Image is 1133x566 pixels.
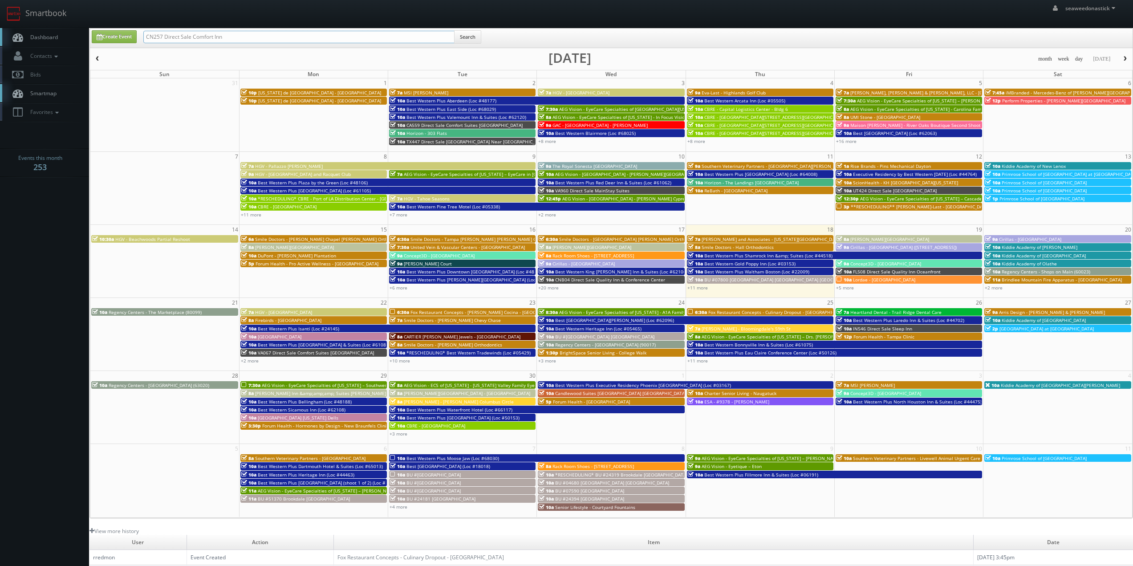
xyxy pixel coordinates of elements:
[985,98,1001,104] span: 12p
[985,269,1000,275] span: 10a
[985,382,999,388] span: 10a
[258,350,374,356] span: VA067 Direct Sale Comfort Suites [GEOGRAPHIC_DATA]
[539,187,554,194] span: 10a
[850,244,957,250] span: Cirillas - [GEOGRAPHIC_DATA] ([STREET_ADDRESS])
[1002,187,1087,194] span: Primrose School of [GEOGRAPHIC_DATA]
[410,309,566,315] span: Fox Restaurant Concepts - [PERSON_NAME] Cocina - [GEOGRAPHIC_DATA]
[539,334,554,340] span: 10a
[26,108,61,116] span: Favorites
[688,342,703,348] span: 10a
[708,309,849,315] span: Fox Restaurant Concepts - Culinary Dropout - [GEOGRAPHIC_DATA]
[837,90,849,96] span: 7a
[390,244,409,250] span: 7:30a
[555,130,636,136] span: Best Western Blairmore (Loc #68025)
[999,326,1094,332] span: [GEOGRAPHIC_DATA] at [GEOGRAPHIC_DATA]
[853,179,958,186] span: ScionHealth - KH [GEOGRAPHIC_DATA][US_STATE]
[241,252,256,259] span: 10a
[552,163,637,169] span: The Royal Sonesta [GEOGRAPHIC_DATA]
[390,261,402,267] span: 9a
[26,52,60,60] span: Contacts
[555,269,687,275] span: Best Western King [PERSON_NAME] Inn & Suites (Loc #62106)
[837,122,849,128] span: 9a
[1065,4,1118,12] span: seaweedonastick
[704,399,769,405] span: ESA - #9378 - [PERSON_NAME]
[404,382,546,388] span: AEG Vision - ECS of [US_STATE] - [US_STATE] Valley Family Eye Care
[241,179,256,186] span: 10a
[539,130,554,136] span: 10a
[702,334,964,340] span: AEG Vision - EyeCare Specialties of [US_STATE] – Drs. [PERSON_NAME] and [PERSON_NAME]-Ost and Ass...
[241,350,256,356] span: 10a
[390,195,402,202] span: 7a
[985,90,1004,96] span: 7:45a
[985,244,1000,250] span: 10a
[985,317,1000,323] span: 10a
[702,326,791,332] span: [PERSON_NAME] - Bloomingdale's 59th St
[560,350,646,356] span: BrightSpace Senior Living - College Walk
[109,309,202,315] span: Regency Centers - The Marketplace (80099)
[390,90,402,96] span: 7a
[687,138,705,144] a: +8 more
[539,309,558,315] span: 8:30a
[539,252,551,259] span: 8a
[688,350,703,356] span: 10a
[539,195,561,202] span: 12:45p
[258,195,427,202] span: *RESCHEDULING* CBRE - Port of LA Distribution Center - [GEOGRAPHIC_DATA] 1
[999,309,1105,315] span: Arris Design - [PERSON_NAME] & [PERSON_NAME]
[539,236,558,242] span: 6:30a
[688,244,700,250] span: 8a
[539,350,558,356] span: 1:30p
[688,98,703,104] span: 10a
[704,342,813,348] span: Best Western Bonnyville Inn & Suites (Loc #61075)
[390,342,402,348] span: 8a
[985,252,1000,259] span: 10a
[1002,261,1057,267] span: Kiddie Academy of Olathe
[539,261,551,267] span: 9a
[555,187,629,194] span: VA960 Direct Sale MainStay Suites
[562,195,690,202] span: AEG Vision - [GEOGRAPHIC_DATA] - [PERSON_NAME] Cypress
[390,114,405,120] span: 10a
[255,163,323,169] span: HGV - Pallazzo [PERSON_NAME]
[390,358,410,364] a: +10 more
[538,138,556,144] a: +8 more
[688,90,700,96] span: 9a
[702,90,766,96] span: Eva-Last - Highlands Golf Club
[538,285,559,291] a: +20 more
[850,382,895,388] span: MSI [PERSON_NAME]
[555,179,671,186] span: Best Western Plus Red Deer Inn & Suites (Loc #61062)
[390,236,409,242] span: 6:30a
[704,122,847,128] span: CBRE - [GEOGRAPHIC_DATA][STREET_ADDRESS][GEOGRAPHIC_DATA]
[853,277,915,283] span: Lordae - [GEOGRAPHIC_DATA]
[552,244,631,250] span: [PERSON_NAME][GEOGRAPHIC_DATA]
[241,236,254,242] span: 6a
[241,244,254,250] span: 8a
[258,90,381,96] span: [US_STATE] de [GEOGRAPHIC_DATA] - [GEOGRAPHIC_DATA]
[853,171,977,177] span: Executive Residency by Best Western [DATE] (Loc #44764)
[853,326,912,332] span: IN546 Direct Sale Sleep Inn
[704,98,785,104] span: Best Western Arcata Inn (Loc #05505)
[109,382,209,388] span: Regency Centers - [GEOGRAPHIC_DATA] (63020)
[410,236,561,242] span: Smile Doctors - Tampa [PERSON_NAME] [PERSON_NAME] Orthodontics
[704,252,832,259] span: Best Western Plus Shamrock Inn &amp; Suites (Loc #44518)
[241,317,254,323] span: 8a
[241,358,259,364] a: +2 more
[92,309,107,315] span: 10a
[688,171,703,177] span: 10a
[853,130,937,136] span: Best [GEOGRAPHIC_DATA] (Loc #62063)
[390,399,402,405] span: 8a
[241,163,254,169] span: 7a
[555,317,674,323] span: Best [GEOGRAPHIC_DATA][PERSON_NAME] (Loc #62096)
[539,317,554,323] span: 10a
[985,195,998,202] span: 1p
[837,244,849,250] span: 9a
[255,317,321,323] span: Firebirds - [GEOGRAPHIC_DATA]
[702,163,847,169] span: Southern Veterinary Partners - [GEOGRAPHIC_DATA][PERSON_NAME]
[837,130,852,136] span: 10a
[390,285,407,291] a: +6 more
[404,317,501,323] span: Smile Doctors - [PERSON_NAME] Chevy Chase
[704,130,847,136] span: CBRE - [GEOGRAPHIC_DATA][STREET_ADDRESS][GEOGRAPHIC_DATA]
[539,342,554,348] span: 10a
[539,269,554,275] span: 10a
[853,334,914,340] span: Forum Health - Tampa Clinic
[837,317,852,323] span: 10a
[985,285,1003,291] a: +2 more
